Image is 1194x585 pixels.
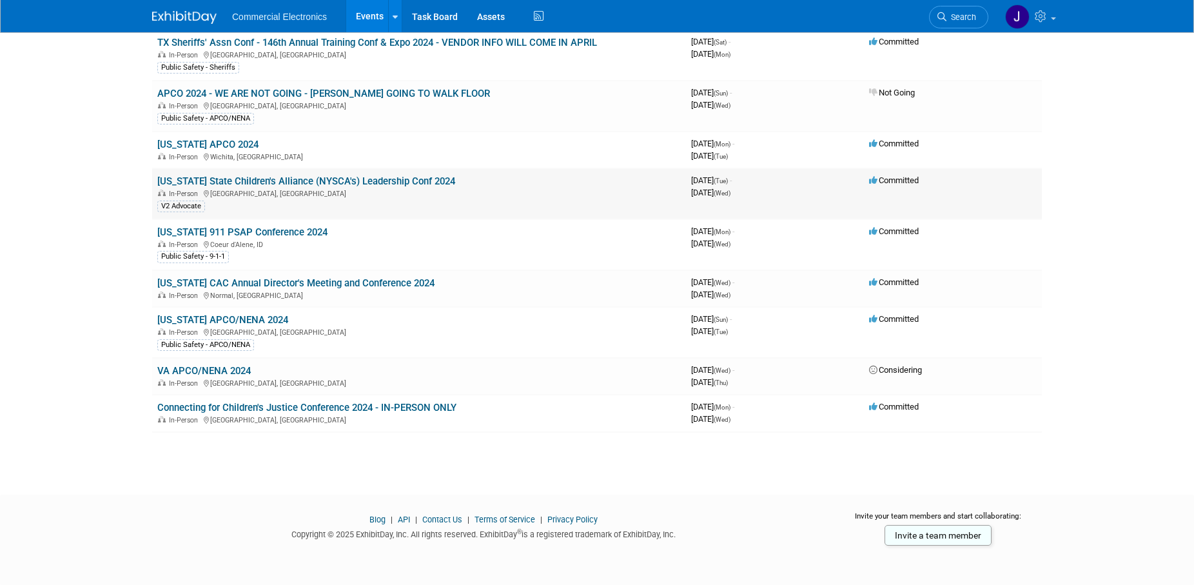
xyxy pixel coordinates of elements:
a: Contact Us [422,515,462,524]
span: - [730,314,732,324]
a: Terms of Service [475,515,535,524]
div: [GEOGRAPHIC_DATA], [GEOGRAPHIC_DATA] [157,188,681,198]
span: (Tue) [714,153,728,160]
img: ExhibitDay [152,11,217,24]
span: | [537,515,545,524]
img: Jennifer Roosa [1005,5,1030,29]
span: [DATE] [691,188,730,197]
div: [GEOGRAPHIC_DATA], [GEOGRAPHIC_DATA] [157,414,681,424]
span: [DATE] [691,239,730,248]
span: (Wed) [714,292,730,299]
span: Committed [869,314,919,324]
img: In-Person Event [158,190,166,196]
span: In-Person [169,153,202,161]
span: (Mon) [714,141,730,148]
img: In-Person Event [158,241,166,247]
a: TX Sheriffs' Assn Conf - 146th Annual Training Conf & Expo 2024 - VENDOR INFO WILL COME IN APRIL [157,37,597,48]
span: (Wed) [714,190,730,197]
div: Public Safety - Sheriffs [157,62,239,74]
span: - [732,139,734,148]
span: [DATE] [691,277,734,287]
div: Coeur d'Alene, ID [157,239,681,249]
span: - [729,37,730,46]
span: Committed [869,402,919,411]
img: In-Person Event [158,51,166,57]
div: [GEOGRAPHIC_DATA], [GEOGRAPHIC_DATA] [157,377,681,388]
div: Wichita, [GEOGRAPHIC_DATA] [157,151,681,161]
a: Privacy Policy [547,515,598,524]
span: Committed [869,37,919,46]
span: [DATE] [691,377,728,387]
span: [DATE] [691,37,730,46]
span: | [412,515,420,524]
span: In-Person [169,51,202,59]
a: [US_STATE] State Children's Alliance (NYSCA's) Leadership Conf 2024 [157,175,455,187]
a: APCO 2024 - WE ARE NOT GOING - [PERSON_NAME] GOING TO WALK FLOOR [157,88,490,99]
span: [DATE] [691,100,730,110]
sup: ® [517,528,522,535]
img: In-Person Event [158,379,166,386]
span: In-Person [169,416,202,424]
a: Search [929,6,988,28]
span: [DATE] [691,402,734,411]
span: (Mon) [714,51,730,58]
span: - [730,175,732,185]
span: [DATE] [691,151,728,161]
span: (Wed) [714,241,730,248]
span: In-Person [169,292,202,300]
div: [GEOGRAPHIC_DATA], [GEOGRAPHIC_DATA] [157,100,681,110]
span: Not Going [869,88,915,97]
span: In-Person [169,328,202,337]
div: Public Safety - APCO/NENA [157,339,254,351]
span: | [387,515,396,524]
span: [DATE] [691,365,734,375]
span: - [732,277,734,287]
span: (Sat) [714,39,727,46]
span: Committed [869,139,919,148]
a: [US_STATE] APCO 2024 [157,139,259,150]
a: Connecting for Children's Justice Conference 2024 - IN-PERSON ONLY [157,402,456,413]
span: In-Person [169,102,202,110]
img: In-Person Event [158,416,166,422]
span: Search [946,12,976,22]
span: Committed [869,175,919,185]
span: In-Person [169,379,202,388]
a: [US_STATE] 911 PSAP Conference 2024 [157,226,328,238]
div: Invite your team members and start collaborating: [834,511,1042,530]
span: [DATE] [691,290,730,299]
div: V2 Advocate [157,201,205,212]
span: [DATE] [691,139,734,148]
div: Normal, [GEOGRAPHIC_DATA] [157,290,681,300]
span: [DATE] [691,226,734,236]
span: - [732,226,734,236]
a: [US_STATE] APCO/NENA 2024 [157,314,288,326]
a: API [398,515,410,524]
span: (Wed) [714,416,730,423]
span: [DATE] [691,326,728,336]
div: Public Safety - APCO/NENA [157,113,254,124]
span: (Thu) [714,379,728,386]
span: (Sun) [714,90,728,97]
a: VA APCO/NENA 2024 [157,365,251,377]
span: In-Person [169,241,202,249]
div: Copyright © 2025 ExhibitDay, Inc. All rights reserved. ExhibitDay is a registered trademark of Ex... [152,526,815,540]
img: In-Person Event [158,328,166,335]
span: (Tue) [714,177,728,184]
a: Invite a team member [885,525,992,546]
span: - [730,88,732,97]
div: [GEOGRAPHIC_DATA], [GEOGRAPHIC_DATA] [157,326,681,337]
span: | [464,515,473,524]
span: Committed [869,226,919,236]
span: [DATE] [691,175,732,185]
span: Commercial Electronics [232,12,327,22]
img: In-Person Event [158,292,166,298]
span: (Wed) [714,367,730,374]
span: [DATE] [691,49,730,59]
span: (Wed) [714,279,730,286]
span: Committed [869,277,919,287]
a: [US_STATE] CAC Annual Director's Meeting and Conference 2024 [157,277,435,289]
img: In-Person Event [158,153,166,159]
div: [GEOGRAPHIC_DATA], [GEOGRAPHIC_DATA] [157,49,681,59]
span: [DATE] [691,88,732,97]
span: (Tue) [714,328,728,335]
